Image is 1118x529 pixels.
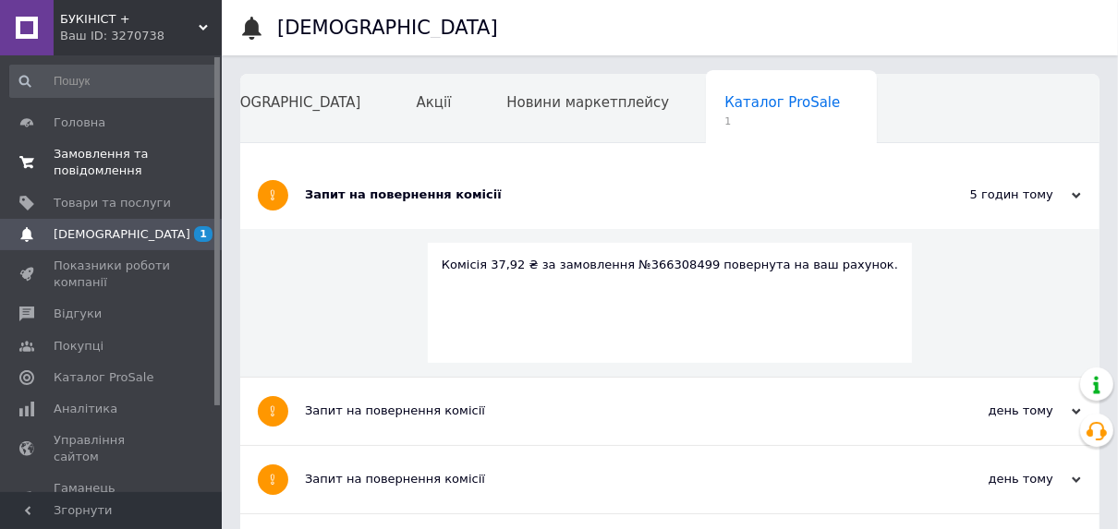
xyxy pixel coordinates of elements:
span: [DEMOGRAPHIC_DATA] [203,94,361,111]
span: Аналітика [54,401,117,417]
div: Запит на повернення комісії [305,403,896,419]
div: Ваш ID: 3270738 [60,28,222,44]
div: Запит на повернення комісії [305,186,896,203]
span: Каталог ProSale [724,94,840,111]
span: Замовлення та повідомлення [54,146,171,179]
div: день тому [896,471,1081,487]
div: Запит на повернення комісії [305,471,896,487]
span: Головна [54,114,105,131]
div: 5 годин тому [896,186,1081,203]
h1: [DEMOGRAPHIC_DATA] [277,17,498,39]
span: Відгуки [54,306,102,322]
input: Пошук [9,65,218,98]
span: Товари та послуги [54,195,171,211]
span: Покупці [54,338,103,355]
span: Гаманець компанії [54,480,171,513]
div: день тому [896,403,1081,419]
span: 1 [194,226,213,242]
span: 1 [724,114,840,128]
span: БУКІНІСТ + [60,11,199,28]
span: Показники роботи компанії [54,258,171,291]
span: Управління сайтом [54,432,171,465]
span: Каталог ProSale [54,369,153,386]
span: Акції [417,94,452,111]
span: Новини маркетплейсу [506,94,669,111]
span: [DEMOGRAPHIC_DATA] [54,226,190,243]
div: Комісія 37,92 ₴ за замовлення №366308499 повернута на ваш рахунок. [442,257,898,273]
